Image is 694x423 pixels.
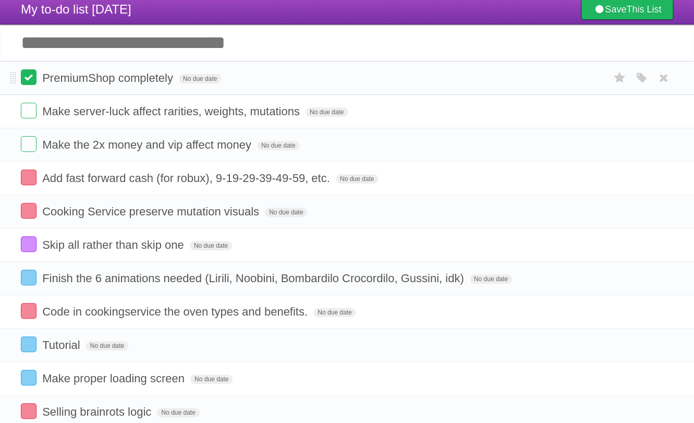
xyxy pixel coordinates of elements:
span: No due date [86,341,128,351]
span: Code in cookingservice the oven types and benefits. [42,305,310,318]
span: PremiumShop completely [42,71,176,84]
label: Done [21,69,36,85]
label: Done [21,303,36,319]
span: Add fast forward cash (for robux), 9-19-29-39-49-59, etc. [42,172,332,185]
span: No due date [306,107,348,117]
label: Star task [610,69,629,87]
span: No due date [313,308,356,317]
span: My to-do list [DATE] [21,2,131,16]
span: No due date [157,408,199,417]
span: No due date [179,74,221,83]
span: No due date [470,274,512,284]
label: Done [21,103,36,118]
span: No due date [257,141,299,150]
b: This List [626,4,661,15]
label: Done [21,370,36,385]
label: Done [21,136,36,152]
label: Done [21,170,36,185]
label: Done [21,403,36,419]
label: Done [21,236,36,252]
label: Done [21,270,36,285]
span: Cooking Service preserve mutation visuals [42,205,262,218]
span: Skip all rather than skip one [42,238,187,251]
span: Make server-luck affect rarities, weights, mutations [42,105,302,118]
span: Selling brainrots logic [42,405,154,418]
span: Make the 2x money and vip affect money [42,138,254,151]
label: Done [21,203,36,219]
span: No due date [190,241,232,250]
span: Finish the 6 animations needed (Lirili, Noobini, Bombardilo Crocordilo, Gussini, idk) [42,272,466,285]
span: Tutorial [42,339,83,352]
span: No due date [190,374,233,384]
span: No due date [336,174,378,184]
span: No due date [265,208,307,217]
label: Done [21,336,36,352]
span: Make proper loading screen [42,372,187,385]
